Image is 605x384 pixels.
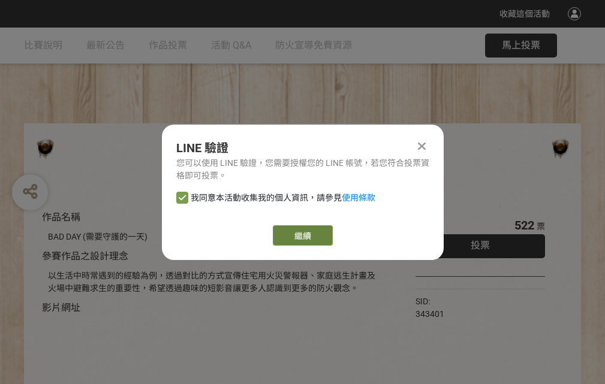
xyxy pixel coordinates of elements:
span: 最新公告 [86,40,125,51]
span: 馬上投票 [502,40,540,51]
span: 收藏這個活動 [499,9,550,19]
a: 活動 Q&A [211,28,251,64]
button: 馬上投票 [485,34,557,58]
a: 作品投票 [149,28,187,64]
span: 522 [514,218,534,232]
span: 我同意本活動收集我的個人資訊，請參見 [191,192,375,204]
span: 比賽說明 [24,40,62,51]
span: 參賽作品之設計理念 [42,250,128,262]
iframe: Facebook Share [447,295,507,307]
a: 使用條款 [342,193,375,202]
span: 票 [537,222,545,231]
span: 影片網址 [42,302,80,313]
div: 以生活中時常遇到的經驗為例，透過對比的方式宣傳住宅用火災警報器、家庭逃生計畫及火場中避難求生的重要性，希望透過趣味的短影音讓更多人認識到更多的防火觀念。 [48,270,380,295]
span: 活動 Q&A [211,40,251,51]
div: BAD DAY (需要守護的一天) [48,231,380,243]
div: 您可以使用 LINE 驗證，您需要授權您的 LINE 帳號，若您符合投票資格即可投票。 [176,157,429,182]
div: LINE 驗證 [176,139,429,157]
a: 繼續 [273,225,333,246]
a: 比賽說明 [24,28,62,64]
a: 最新公告 [86,28,125,64]
span: 作品名稱 [42,211,80,223]
a: 防火宣導免費資源 [275,28,352,64]
span: SID: 343401 [416,297,444,319]
span: 投票 [471,240,490,251]
span: 防火宣導免費資源 [275,40,352,51]
span: 作品投票 [149,40,187,51]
